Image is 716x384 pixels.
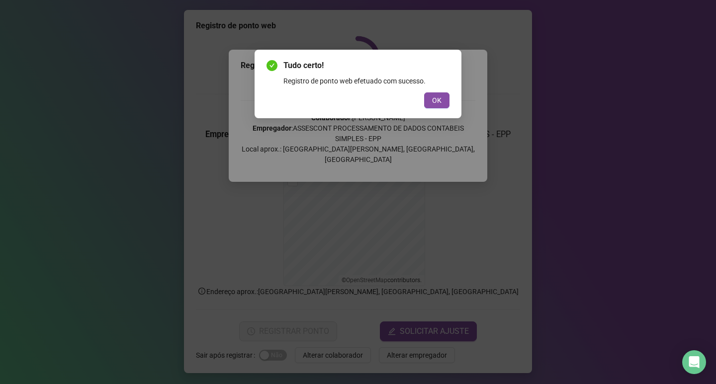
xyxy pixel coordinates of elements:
span: Tudo certo! [283,60,449,72]
span: OK [432,95,442,106]
div: Open Intercom Messenger [682,350,706,374]
button: OK [424,92,449,108]
div: Registro de ponto web efetuado com sucesso. [283,76,449,86]
span: check-circle [267,60,277,71]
